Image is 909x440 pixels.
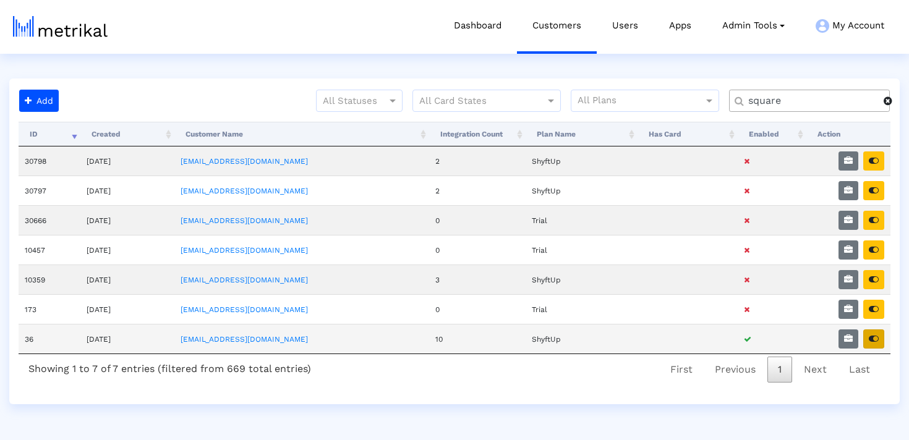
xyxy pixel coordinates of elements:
[526,324,638,353] td: ShyftUp
[740,95,884,108] input: Customer Name
[19,324,80,353] td: 36
[526,122,638,146] th: Plan Name: activate to sort column ascending
[19,294,80,324] td: 173
[816,19,829,33] img: my-account-menu-icon.png
[526,146,638,176] td: ShyftUp
[80,176,174,205] td: [DATE]
[767,357,792,383] a: 1
[80,294,174,324] td: [DATE]
[80,324,174,353] td: [DATE]
[526,264,638,294] td: ShyftUp
[429,264,526,294] td: 3
[660,357,703,383] a: First
[738,122,806,146] th: Enabled: activate to sort column ascending
[80,205,174,235] td: [DATE]
[704,357,766,383] a: Previous
[80,235,174,264] td: [DATE]
[19,176,80,205] td: 30797
[80,264,174,294] td: [DATE]
[429,235,526,264] td: 0
[526,176,638,205] td: ShyftUp
[526,235,638,264] td: Trial
[181,157,308,166] a: [EMAIL_ADDRESS][DOMAIN_NAME]
[526,294,638,324] td: Trial
[181,216,308,225] a: [EMAIL_ADDRESS][DOMAIN_NAME]
[181,276,308,284] a: [EMAIL_ADDRESS][DOMAIN_NAME]
[526,205,638,235] td: Trial
[19,90,59,112] button: Add
[19,205,80,235] td: 30666
[80,146,174,176] td: [DATE]
[13,16,108,37] img: metrical-logo-light.png
[181,246,308,255] a: [EMAIL_ADDRESS][DOMAIN_NAME]
[19,146,80,176] td: 30798
[181,305,308,314] a: [EMAIL_ADDRESS][DOMAIN_NAME]
[578,93,706,109] input: All Plans
[429,122,526,146] th: Integration Count: activate to sort column ascending
[429,324,526,353] td: 10
[174,122,429,146] th: Customer Name: activate to sort column ascending
[181,187,308,195] a: [EMAIL_ADDRESS][DOMAIN_NAME]
[429,205,526,235] td: 0
[839,357,881,383] a: Last
[638,122,738,146] th: Has Card: activate to sort column ascending
[429,146,526,176] td: 2
[19,264,80,294] td: 10359
[181,335,308,344] a: [EMAIL_ADDRESS][DOMAIN_NAME]
[429,176,526,205] td: 2
[19,235,80,264] td: 10457
[19,354,321,379] div: Showing 1 to 7 of 7 entries (filtered from 669 total entries)
[806,122,890,146] th: Action
[793,357,837,383] a: Next
[429,294,526,324] td: 0
[419,93,532,109] input: All Card States
[19,122,80,146] th: ID: activate to sort column ascending
[80,122,174,146] th: Created: activate to sort column ascending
